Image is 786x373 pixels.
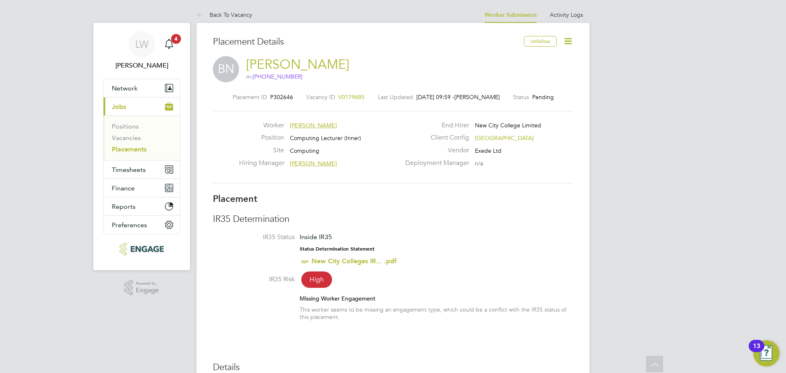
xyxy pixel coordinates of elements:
span: Network [112,84,138,92]
a: Powered byEngage [124,280,159,296]
span: New City College Limited [475,122,541,129]
span: n/a [475,160,483,167]
span: m: [246,73,303,80]
span: LW [135,39,149,50]
span: 4 [171,34,181,44]
span: Exede Ltd [475,147,501,154]
span: [GEOGRAPHIC_DATA] [475,134,534,142]
label: End Hirer [400,121,469,130]
span: [PERSON_NAME] [290,160,337,167]
button: Preferences [104,216,180,234]
nav: Main navigation [93,23,190,270]
a: 4 [161,31,177,57]
button: Jobs [104,97,180,115]
a: Back To Vacancy [196,11,252,18]
h3: Placement Details [213,36,518,48]
a: Activity Logs [550,11,583,18]
a: New City Colleges IR... .pdf [312,257,397,265]
label: IR35 Risk [213,275,295,284]
label: Placement ID [233,93,267,101]
button: Open Resource Center, 13 new notifications [753,340,779,366]
span: Jobs [112,103,126,111]
label: Last Updated [378,93,413,101]
span: Powered by [136,280,159,287]
div: Jobs [104,115,180,160]
label: IR35 Status [213,233,295,242]
h3: IR35 Determination [213,213,573,225]
strong: Status Determination Statement [300,246,375,252]
label: Worker [239,121,284,130]
span: [PERSON_NAME] [454,93,500,101]
a: [PERSON_NAME] [246,57,349,72]
label: Deployment Manager [400,159,469,167]
label: Vacancy ID [306,93,335,101]
span: Computing [290,147,319,154]
button: Network [104,79,180,97]
div: Missing Worker Engagement [300,295,573,302]
label: Hiring Manager [239,159,284,167]
button: Reports [104,197,180,215]
span: Louis Warner [103,61,180,70]
span: [DATE] 09:59 - [416,93,454,101]
label: Site [239,146,284,155]
span: Engage [136,287,159,294]
label: Client Config [400,133,469,142]
a: Positions [112,122,139,130]
button: Unfollow [524,36,557,47]
a: Go to home page [103,242,180,255]
span: Inside IR35 [300,233,332,241]
span: Timesheets [112,166,146,174]
a: LW[PERSON_NAME] [103,31,180,70]
span: High [301,271,332,288]
a: Placements [112,145,147,153]
button: Finance [104,179,180,197]
b: Placement [213,193,257,204]
label: Vendor [400,146,469,155]
div: 13 [753,346,760,357]
span: [PERSON_NAME] [290,122,337,129]
span: Pending [532,93,554,101]
span: BN [213,56,239,82]
a: Vacancies [112,134,141,142]
label: Position [239,133,284,142]
button: Timesheets [104,161,180,179]
img: xede-logo-retina.png [120,242,163,255]
span: V0179685 [338,93,365,101]
span: [PHONE_NUMBER] [253,73,303,80]
label: Status [513,93,529,101]
span: Reports [112,203,136,210]
span: Computing Lecturer (Inner) [290,134,361,142]
span: Preferences [112,221,147,229]
span: Finance [112,184,135,192]
div: This worker seems to be missing an engagement type, which could be a conflict with the IR35 statu... [300,306,573,321]
span: P302646 [270,93,293,101]
a: Worker Submission [485,11,537,18]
